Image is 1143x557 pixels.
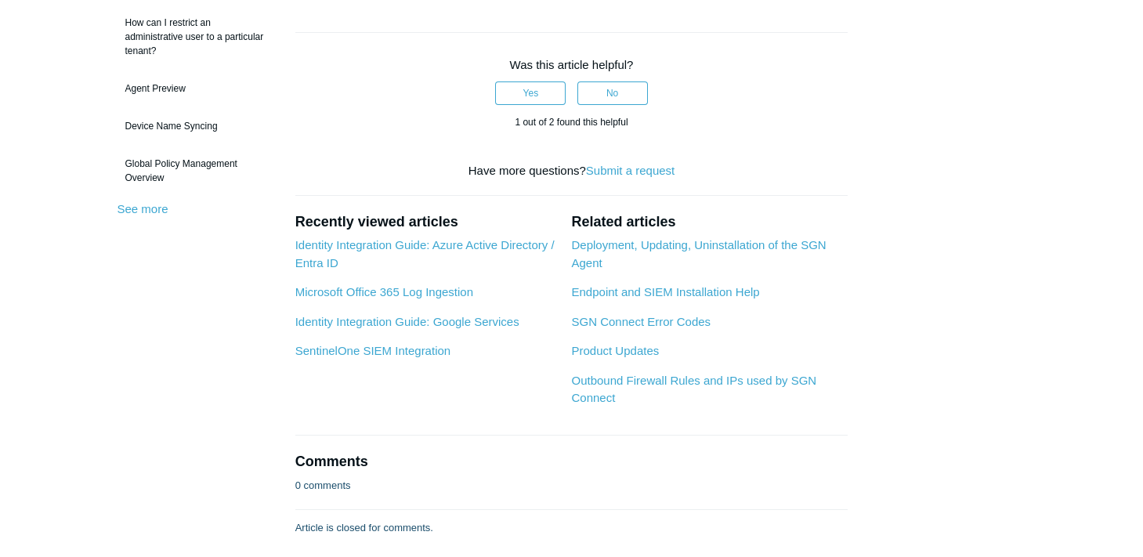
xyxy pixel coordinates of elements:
a: Submit a request [586,164,675,177]
a: Microsoft Office 365 Log Ingestion [295,285,473,298]
h2: Comments [295,451,848,472]
div: Have more questions? [295,162,848,180]
a: SentinelOne SIEM Integration [295,344,450,357]
p: Article is closed for comments. [295,520,433,536]
a: Deployment, Updating, Uninstallation of the SGN Agent [571,238,826,269]
span: Was this article helpful? [510,58,634,71]
a: Device Name Syncing [118,111,272,141]
a: SGN Connect Error Codes [571,315,711,328]
h2: Recently viewed articles [295,212,556,233]
h2: Related articles [571,212,848,233]
a: Outbound Firewall Rules and IPs used by SGN Connect [571,374,816,405]
a: Global Policy Management Overview [118,149,272,193]
button: This article was not helpful [577,81,648,105]
span: 1 out of 2 found this helpful [515,117,628,128]
button: This article was helpful [495,81,566,105]
a: See more [118,202,168,215]
a: How can I restrict an administrative user to a particular tenant? [118,8,272,66]
a: Identity Integration Guide: Google Services [295,315,519,328]
p: 0 comments [295,478,351,494]
a: Endpoint and SIEM Installation Help [571,285,759,298]
a: Product Updates [571,344,659,357]
a: Identity Integration Guide: Azure Active Directory / Entra ID [295,238,555,269]
a: Agent Preview [118,74,272,103]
